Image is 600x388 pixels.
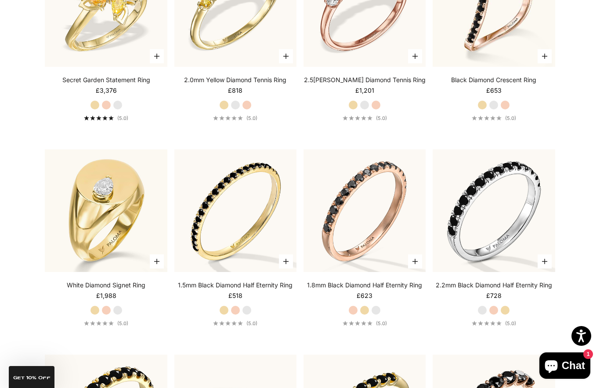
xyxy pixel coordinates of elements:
[45,149,167,272] img: #YellowGold
[84,321,114,326] div: 5.0 out of 5.0 stars
[376,115,387,121] span: (5.0)
[13,376,51,380] span: GET 10% Off
[304,149,426,272] img: #RoseGold
[9,366,54,388] div: GET 10% Off
[472,320,516,326] a: 5.0 out of 5.0 stars(5.0)
[96,291,116,300] sale-price: £1,988
[472,116,502,120] div: 5.0 out of 5.0 stars
[117,320,128,326] span: (5.0)
[174,149,296,272] img: #YellowGold
[472,115,516,121] a: 5.0 out of 5.0 stars(5.0)
[343,116,372,120] div: 5.0 out of 5.0 stars
[307,281,422,290] a: 1.8mm Black Diamond Half Eternity Ring
[84,116,114,120] div: 5.0 out of 5.0 stars
[436,281,552,290] a: 2.2mm Black Diamond Half Eternity Ring
[486,86,502,95] sale-price: £653
[45,149,167,272] a: #YellowGold #RoseGold #WhiteGold
[433,149,555,272] img: #WhiteGold
[357,291,372,300] sale-price: £623
[537,352,593,381] inbox-online-store-chat: Shopify online store chat
[228,291,242,300] sale-price: £518
[451,76,536,84] a: Black Diamond Crescent Ring
[62,76,150,84] a: Secret Garden Statement Ring
[117,115,128,121] span: (5.0)
[376,320,387,326] span: (5.0)
[213,115,257,121] a: 5.0 out of 5.0 stars(5.0)
[472,321,502,326] div: 5.0 out of 5.0 stars
[505,320,516,326] span: (5.0)
[67,281,145,290] a: White Diamond Signet Ring
[355,86,374,95] sale-price: £1,201
[486,291,502,300] sale-price: £728
[505,115,516,121] span: (5.0)
[343,115,387,121] a: 5.0 out of 5.0 stars(5.0)
[84,115,128,121] a: 5.0 out of 5.0 stars(5.0)
[304,76,426,84] a: 2.5[PERSON_NAME] Diamond Tennis Ring
[213,320,257,326] a: 5.0 out of 5.0 stars(5.0)
[343,321,372,326] div: 5.0 out of 5.0 stars
[246,320,257,326] span: (5.0)
[343,320,387,326] a: 5.0 out of 5.0 stars(5.0)
[178,281,293,290] a: 1.5mm Black Diamond Half Eternity Ring
[213,321,243,326] div: 5.0 out of 5.0 stars
[213,116,243,120] div: 5.0 out of 5.0 stars
[96,86,117,95] sale-price: £3,376
[228,86,242,95] sale-price: £818
[246,115,257,121] span: (5.0)
[184,76,286,84] a: 2.0mm Yellow Diamond Tennis Ring
[84,320,128,326] a: 5.0 out of 5.0 stars(5.0)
